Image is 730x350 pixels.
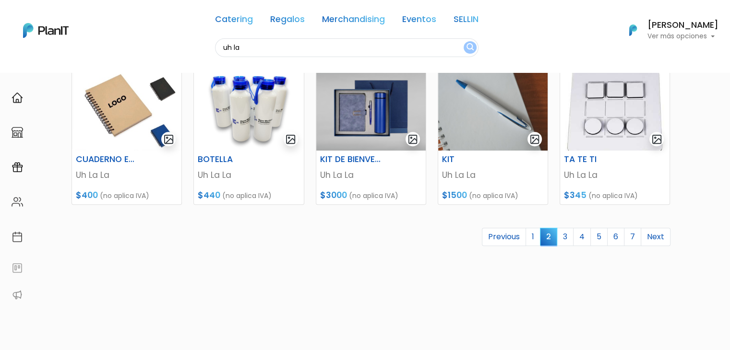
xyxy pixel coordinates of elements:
h6: KIT [436,154,512,164]
img: partners-52edf745621dab592f3b2c58e3bca9d71375a7ef29c3b500c9f145b62cc070d4.svg [12,289,23,301]
img: people-662611757002400ad9ed0e3c099ab2801c6687ba6c219adb57efc949bc21e19d.svg [12,196,23,208]
span: (no aplica IVA) [588,191,638,200]
a: 6 [607,228,624,246]
img: thumb_2000___2000-Photoroom__13_.png [194,66,303,151]
div: ¿Necesitás ayuda? [49,9,138,28]
span: (no aplica IVA) [100,191,149,200]
a: Merchandising [322,15,385,27]
img: search_button-432b6d5273f82d61273b3651a40e1bd1b912527efae98b1b7a1b2c0702e16a8d.svg [467,43,474,52]
a: gallery-light CUADERNO ECO Uh La La $400 (no aplica IVA) [72,66,182,205]
a: gallery-light TA TE TI Uh La La $345 (no aplica IVA) [560,66,670,205]
span: $440 [198,189,220,201]
a: 5 [590,228,608,246]
span: $345 [564,189,586,201]
img: feedback-78b5a0c8f98aac82b08bfc38622c3050aee476f2c9584af64705fc4e61158814.svg [12,262,23,274]
h6: CUADERNO ECO [70,154,146,164]
img: thumb_WhatsApp_Image_2023-05-22_at_09.03.46.jpeg [560,66,670,151]
img: gallery-light [285,134,296,145]
span: (no aplica IVA) [349,191,398,200]
p: Uh La La [320,169,422,181]
img: thumb_image00032__5_.jpeg [438,66,548,151]
img: PlanIt Logo [622,20,644,41]
span: $1500 [442,189,467,201]
img: thumb_FFA62904-870E-4D4D-9B85-57791C386CC3.jpeg [72,66,181,151]
img: marketplace-4ceaa7011d94191e9ded77b95e3339b90024bf715f7c57f8cf31f2d8c509eaba.svg [12,127,23,138]
h6: BOTELLA [192,154,268,164]
a: gallery-light BOTELLA Uh La La $440 (no aplica IVA) [193,66,304,205]
img: PlanIt Logo [23,23,69,38]
a: 3 [557,228,574,246]
span: 2 [540,228,557,245]
img: campaigns-02234683943229c281be62815700db0a1741e53638e28bf9629b52c665b00959.svg [12,162,23,173]
span: $400 [76,189,98,201]
img: gallery-light [651,134,662,145]
a: gallery-light KIT Uh La La $1500 (no aplica IVA) [438,66,548,205]
a: Previous [482,228,526,246]
a: Regalos [270,15,305,27]
a: Eventos [402,15,436,27]
p: Uh La La [76,169,178,181]
span: (no aplica IVA) [469,191,518,200]
button: PlanIt Logo [PERSON_NAME] Ver más opciones [617,18,718,43]
p: Uh La La [198,169,299,181]
img: thumb_WhatsApp_Image_2023-11-27_at_11.34-PhotoRoom.png [316,66,426,151]
h6: TA TE TI [558,154,634,164]
img: gallery-light [163,134,174,145]
img: home-e721727adea9d79c4d83392d1f703f7f8bce08238fde08b1acbfd93340b81755.svg [12,92,23,104]
a: gallery-light KIT DE BIENVENIDA Uh La La $3000 (no aplica IVA) [316,66,426,205]
a: SELLIN [454,15,479,27]
a: 1 [526,228,540,246]
p: Uh La La [442,169,544,181]
a: Catering [215,15,253,27]
img: gallery-light [407,134,419,145]
h6: [PERSON_NAME] [647,21,718,30]
img: calendar-87d922413cdce8b2cf7b7f5f62616a5cf9e4887200fb71536465627b3292af00.svg [12,231,23,243]
span: $3000 [320,189,347,201]
a: 7 [624,228,641,246]
a: 4 [573,228,591,246]
a: Next [641,228,670,246]
input: Buscá regalos, desayunos, y más [215,38,479,57]
p: Uh La La [564,169,666,181]
h6: KIT DE BIENVENIDA [314,154,390,164]
span: (no aplica IVA) [222,191,272,200]
p: Ver más opciones [647,33,718,40]
img: gallery-light [529,134,540,145]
